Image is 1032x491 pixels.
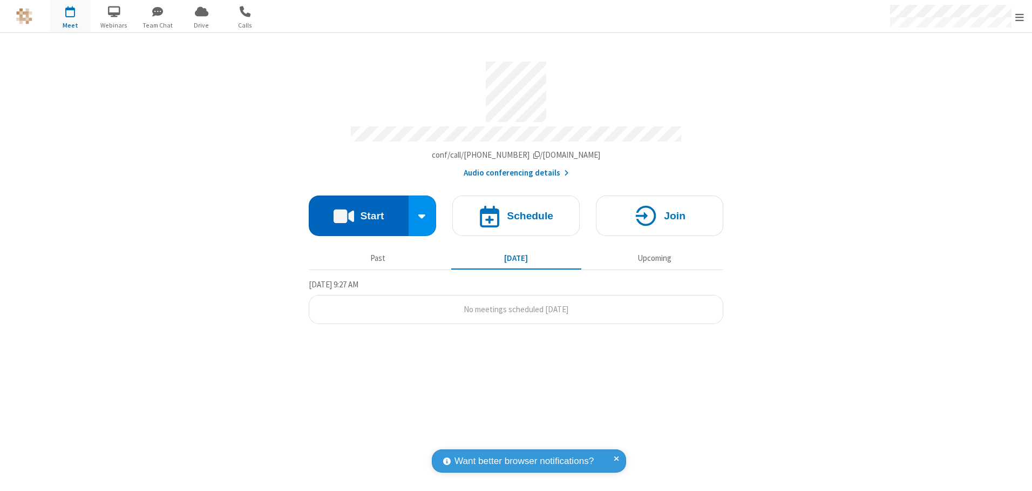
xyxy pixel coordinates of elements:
span: Meet [50,21,91,30]
button: Upcoming [589,248,719,268]
span: Calls [225,21,266,30]
h4: Schedule [507,211,553,221]
span: Want better browser notifications? [454,454,594,468]
span: Webinars [94,21,134,30]
button: Schedule [452,196,580,236]
button: Audio conferencing details [464,167,569,179]
h4: Start [360,211,384,221]
h4: Join [664,211,685,221]
button: Start [309,196,409,236]
span: Team Chat [138,21,178,30]
img: QA Selenium DO NOT DELETE OR CHANGE [16,8,32,24]
button: Join [596,196,723,236]
div: Start conference options [409,196,437,236]
section: Today's Meetings [309,278,723,325]
button: Copy my meeting room linkCopy my meeting room link [432,149,601,162]
button: Past [313,248,443,268]
span: [DATE] 9:27 AM [309,279,358,290]
span: Copy my meeting room link [432,150,601,160]
span: Drive [181,21,222,30]
span: No meetings scheduled [DATE] [464,304,568,314]
button: [DATE] [451,248,581,268]
section: Account details [309,53,723,179]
